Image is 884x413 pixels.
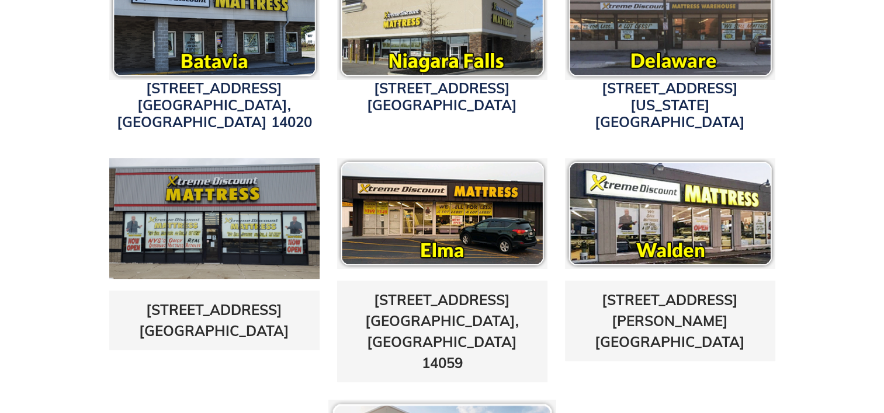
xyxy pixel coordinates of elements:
img: pf-8166afa1--elmaicon.png [337,158,547,269]
a: [STREET_ADDRESS][GEOGRAPHIC_DATA], [GEOGRAPHIC_DATA] 14059 [365,291,519,372]
a: [STREET_ADDRESS][US_STATE][GEOGRAPHIC_DATA] [595,79,745,131]
a: [STREET_ADDRESS][PERSON_NAME][GEOGRAPHIC_DATA] [595,291,745,351]
a: [STREET_ADDRESS][GEOGRAPHIC_DATA] [139,301,289,339]
img: pf-16118c81--waldenicon.png [565,158,775,269]
a: [STREET_ADDRESS][GEOGRAPHIC_DATA], [GEOGRAPHIC_DATA] 14020 [117,79,312,131]
a: [STREET_ADDRESS][GEOGRAPHIC_DATA] [367,79,517,114]
img: transit-store-photo2-1642015179745.jpg [109,158,320,279]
